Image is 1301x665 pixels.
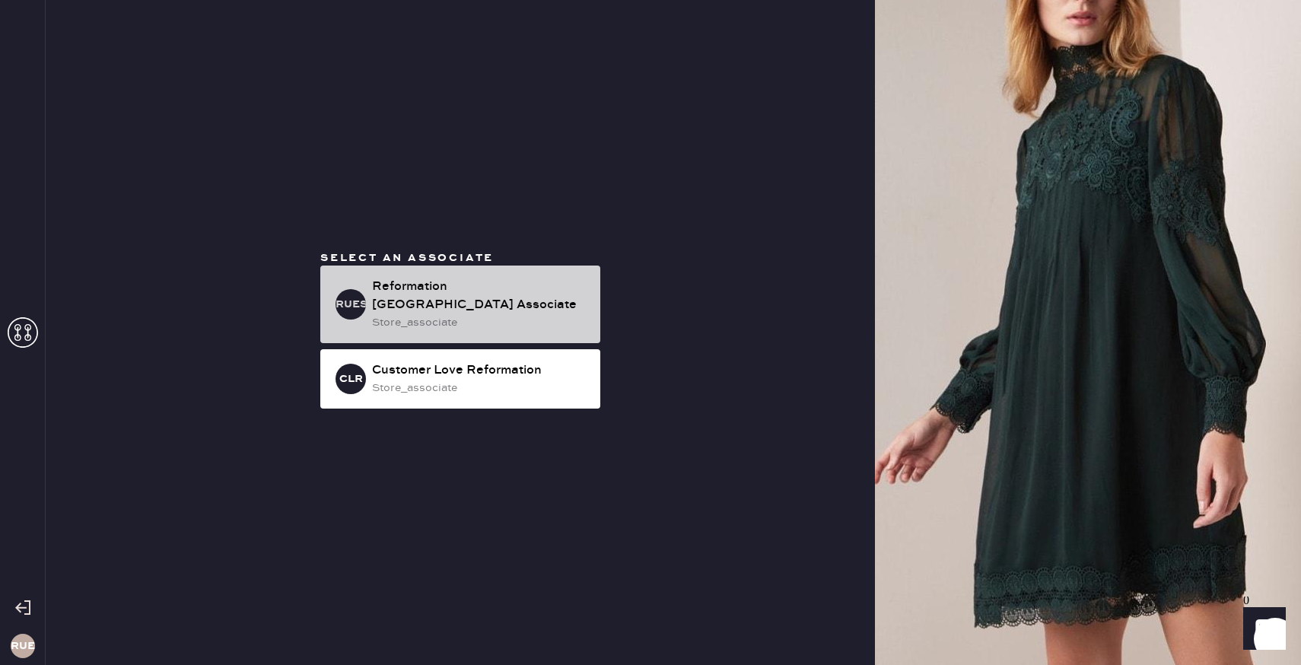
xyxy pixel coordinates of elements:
[1229,597,1294,662] iframe: Front Chat
[372,278,588,314] div: Reformation [GEOGRAPHIC_DATA] Associate
[372,314,588,331] div: store_associate
[336,299,366,310] h3: RUESA
[320,251,494,265] span: Select an associate
[372,361,588,380] div: Customer Love Reformation
[339,374,363,384] h3: CLR
[372,380,588,396] div: store_associate
[11,641,35,651] h3: RUES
